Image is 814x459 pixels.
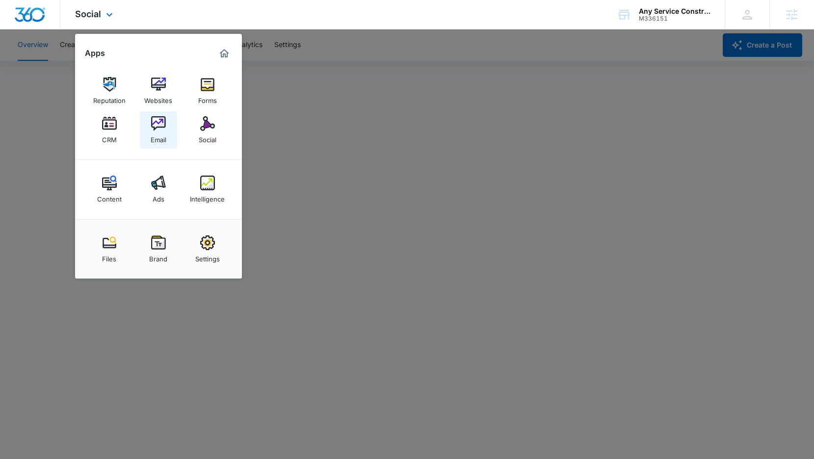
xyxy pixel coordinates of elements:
div: Files [102,250,116,263]
div: CRM [102,131,117,144]
a: Brand [140,230,177,268]
a: CRM [91,111,128,149]
a: Websites [140,72,177,109]
div: Forms [198,92,217,104]
a: Forms [189,72,226,109]
div: account id [639,15,710,22]
div: Email [151,131,166,144]
div: Domain: [DOMAIN_NAME] [26,25,108,33]
img: logo_orange.svg [16,16,24,24]
div: v 4.0.25 [27,16,48,24]
a: Social [189,111,226,149]
div: Websites [144,92,172,104]
img: tab_domain_overview_orange.svg [26,57,34,65]
div: Keywords by Traffic [108,58,165,64]
img: tab_keywords_by_traffic_grey.svg [98,57,105,65]
div: Social [199,131,216,144]
div: Settings [195,250,220,263]
a: Email [140,111,177,149]
a: Ads [140,171,177,208]
a: Reputation [91,72,128,109]
a: Intelligence [189,171,226,208]
a: Settings [189,230,226,268]
div: account name [639,7,710,15]
div: Content [97,190,122,203]
div: Brand [149,250,167,263]
div: Intelligence [190,190,225,203]
img: website_grey.svg [16,25,24,33]
span: Social [75,9,101,19]
a: Marketing 360® Dashboard [216,46,232,61]
div: Ads [153,190,164,203]
a: Files [91,230,128,268]
div: Domain Overview [37,58,88,64]
a: Content [91,171,128,208]
div: Reputation [93,92,126,104]
h2: Apps [85,49,105,58]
